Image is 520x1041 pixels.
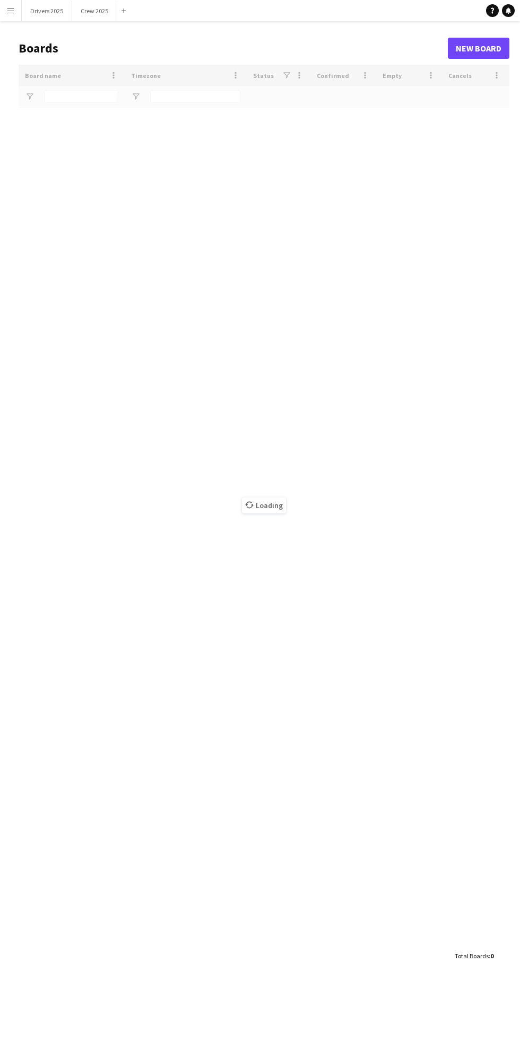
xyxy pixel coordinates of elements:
span: Loading [242,497,286,513]
button: Crew 2025 [72,1,117,21]
h1: Boards [19,40,448,56]
span: Total Boards [455,952,489,960]
div: : [455,946,493,966]
a: New Board [448,38,509,59]
span: 0 [490,952,493,960]
button: Drivers 2025 [22,1,72,21]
